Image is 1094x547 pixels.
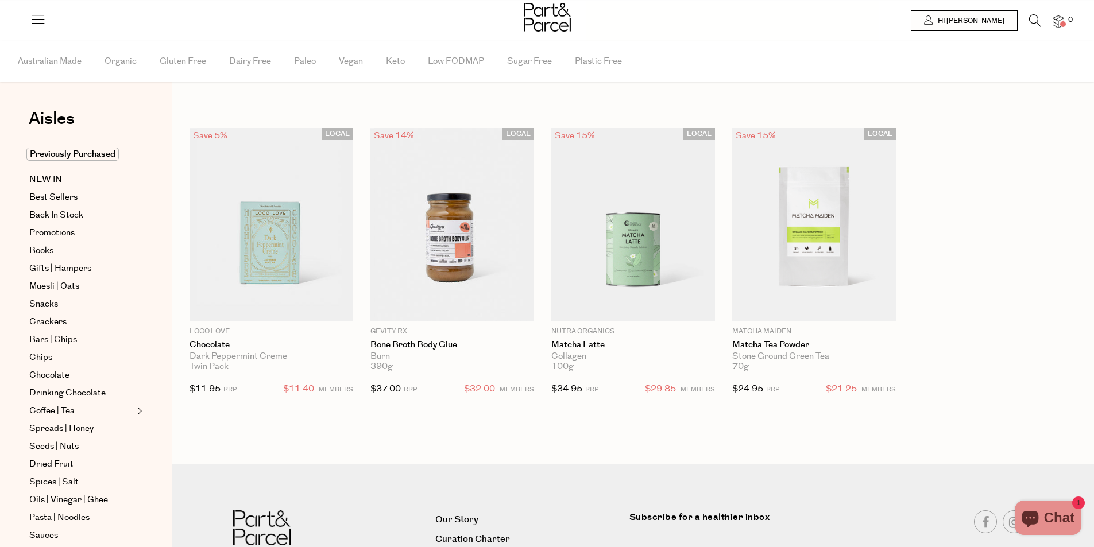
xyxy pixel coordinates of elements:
[29,511,90,525] span: Pasta | Noodles
[190,128,231,143] div: Save 5%
[551,128,715,321] img: Matcha Latte
[29,529,58,542] span: Sauces
[766,385,779,394] small: RRP
[370,128,418,143] div: Save 14%
[18,41,82,82] span: Australian Made
[29,493,108,507] span: Oils | Vinegar | Ghee
[29,404,75,418] span: Coffee | Tea
[1065,15,1076,25] span: 0
[190,340,353,350] a: Chocolate
[629,510,832,533] label: Subscribe for a healthier inbox
[29,475,79,489] span: Spices | Salt
[645,382,676,397] span: $29.85
[386,41,405,82] span: Keto
[29,368,69,382] span: Chocolate
[29,529,134,542] a: Sauces
[29,148,134,161] a: Previously Purchased
[935,16,1004,26] span: Hi [PERSON_NAME]
[29,368,134,382] a: Chocolate
[585,385,598,394] small: RRP
[29,226,75,240] span: Promotions
[29,262,91,276] span: Gifts | Hampers
[26,148,119,161] span: Previously Purchased
[428,41,484,82] span: Low FODMAP
[404,385,417,394] small: RRP
[29,333,134,347] a: Bars | Chips
[370,362,393,372] span: 390g
[160,41,206,82] span: Gluten Free
[29,422,94,436] span: Spreads | Honey
[29,386,134,400] a: Drinking Chocolate
[435,512,621,527] a: Our Story
[861,385,896,394] small: MEMBERS
[29,226,134,240] a: Promotions
[29,106,75,131] span: Aisles
[29,208,134,222] a: Back In Stock
[732,128,779,143] div: Save 15%
[190,351,353,362] div: Dark Peppermint Creme
[551,351,715,362] div: Collagen
[370,340,534,350] a: Bone Broth Body Glue
[464,382,495,397] span: $32.00
[283,382,314,397] span: $11.40
[551,340,715,350] a: Matcha Latte
[29,440,134,453] a: Seeds | Nuts
[29,244,53,258] span: Books
[134,404,142,418] button: Expand/Collapse Coffee | Tea
[29,457,134,471] a: Dried Fruit
[29,351,134,364] a: Chips
[29,262,134,276] a: Gifts | Hampers
[190,128,353,321] img: Chocolate
[229,41,271,82] span: Dairy Free
[551,383,582,395] span: $34.95
[29,493,134,507] a: Oils | Vinegar | Ghee
[732,351,896,362] div: Stone Ground Green Tea
[190,327,353,337] p: Loco Love
[29,244,134,258] a: Books
[551,327,715,337] p: Nutra Organics
[370,327,534,337] p: Gevity RX
[732,362,749,372] span: 70g
[29,280,134,293] a: Muesli | Oats
[864,128,896,140] span: LOCAL
[322,128,353,140] span: LOCAL
[370,383,401,395] span: $37.00
[339,41,363,82] span: Vegan
[29,386,106,400] span: Drinking Chocolate
[911,10,1018,31] a: Hi [PERSON_NAME]
[551,128,598,143] div: Save 15%
[500,385,534,394] small: MEMBERS
[370,351,534,362] div: Burn
[190,383,221,395] span: $11.95
[732,383,763,395] span: $24.95
[681,385,715,394] small: MEMBERS
[29,173,62,187] span: NEW IN
[29,333,77,347] span: Bars | Chips
[732,327,896,337] p: Matcha Maiden
[524,3,571,32] img: Part&Parcel
[29,315,134,329] a: Crackers
[1053,15,1064,28] a: 0
[29,297,58,311] span: Snacks
[223,385,237,394] small: RRP
[190,362,229,372] span: Twin Pack
[29,404,134,418] a: Coffee | Tea
[29,511,134,525] a: Pasta | Noodles
[29,110,75,139] a: Aisles
[29,457,74,471] span: Dried Fruit
[370,128,534,321] img: Bone Broth Body Glue
[29,440,79,453] span: Seeds | Nuts
[29,315,67,329] span: Crackers
[683,128,715,140] span: LOCAL
[732,340,896,350] a: Matcha Tea Powder
[732,128,896,321] img: Matcha Tea Powder
[105,41,137,82] span: Organic
[435,532,621,547] a: Curation Charter
[233,510,291,545] img: Part&Parcel
[29,351,52,364] span: Chips
[502,128,534,140] span: LOCAL
[29,475,134,489] a: Spices | Salt
[29,191,78,204] span: Best Sellers
[29,422,134,436] a: Spreads | Honey
[1011,501,1085,538] inbox-online-store-chat: Shopify online store chat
